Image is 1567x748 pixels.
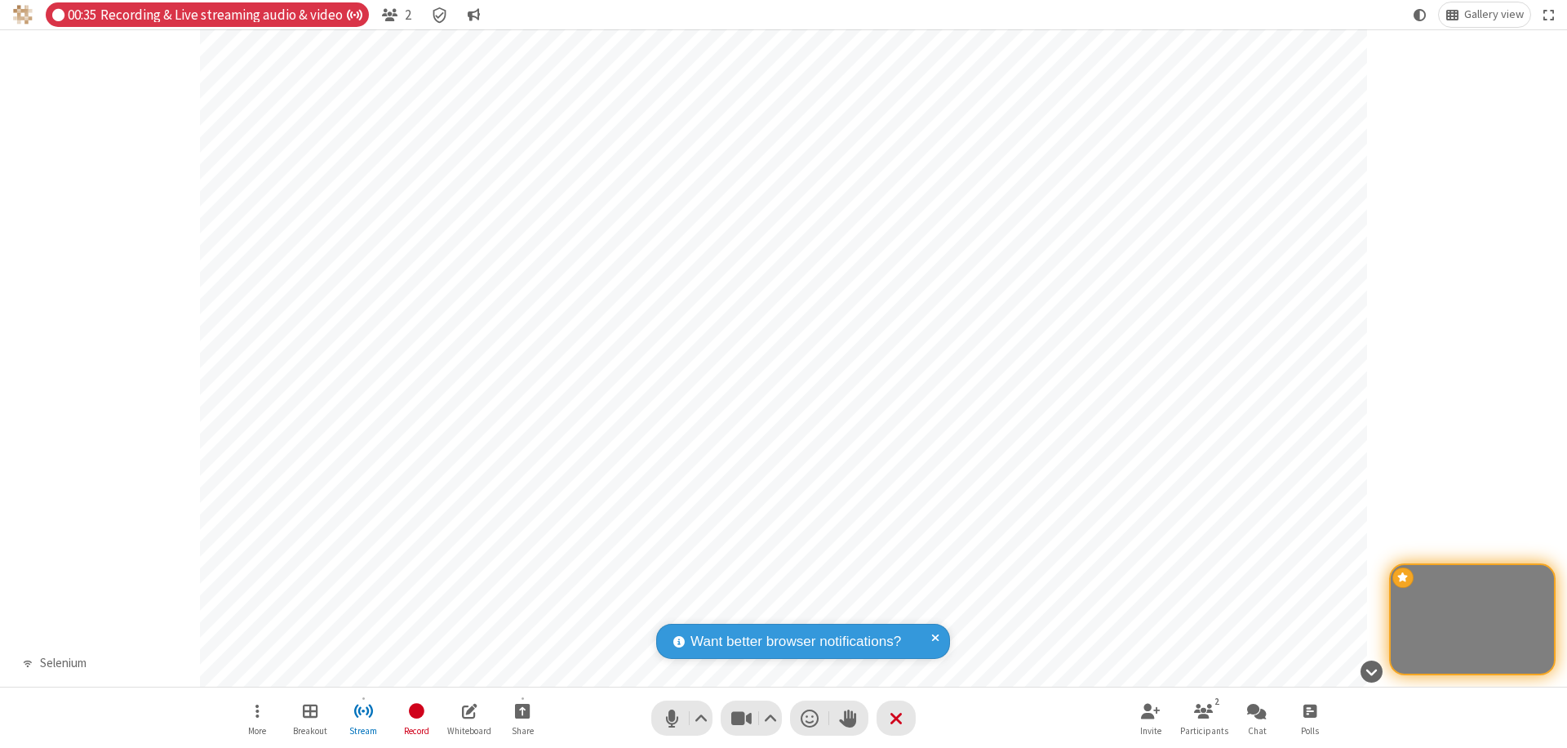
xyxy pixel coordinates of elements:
[233,695,282,741] button: Open menu
[68,7,96,23] span: 00:35
[512,726,534,736] span: Share
[349,726,377,736] span: Stream
[1285,695,1334,741] button: Open poll
[339,695,388,741] button: Stop streaming
[392,695,441,741] button: Stop recording
[1232,695,1281,741] button: Open chat
[1210,694,1224,709] div: 2
[461,2,487,27] button: Conversation
[1439,2,1530,27] button: Change layout
[690,631,901,652] span: Want better browser notifications?
[829,701,868,736] button: Raise hand
[1407,2,1433,27] button: Using system theme
[651,701,712,736] button: Mute (⌘+Shift+A)
[721,701,782,736] button: Stop video (⌘+Shift+V)
[690,701,712,736] button: Audio settings
[447,726,491,736] span: Whiteboard
[498,695,547,741] button: Start sharing
[346,8,362,22] span: Auto broadcast is active
[424,2,455,27] div: Meeting details Encryption enabled
[293,726,327,736] span: Breakout
[1140,726,1161,736] span: Invite
[404,726,429,736] span: Record
[1180,726,1228,736] span: Participants
[1179,695,1228,741] button: Open participant list
[248,726,266,736] span: More
[790,701,829,736] button: Send a reaction
[375,2,418,27] button: Open participant list
[877,701,916,736] button: End or leave meeting
[33,654,92,673] div: Selenium
[100,7,362,23] span: Recording & Live streaming audio & video
[405,7,411,23] span: 2
[1248,726,1267,736] span: Chat
[1537,2,1561,27] button: Fullscreen
[445,695,494,741] button: Open shared whiteboard
[1354,652,1388,691] button: Hide
[1464,8,1524,21] span: Gallery view
[760,701,782,736] button: Video setting
[1126,695,1175,741] button: Invite participants (⌘+Shift+I)
[46,2,369,27] div: Audio & video
[286,695,335,741] button: Manage Breakout Rooms
[13,5,33,24] img: QA Selenium DO NOT DELETE OR CHANGE
[1301,726,1319,736] span: Polls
